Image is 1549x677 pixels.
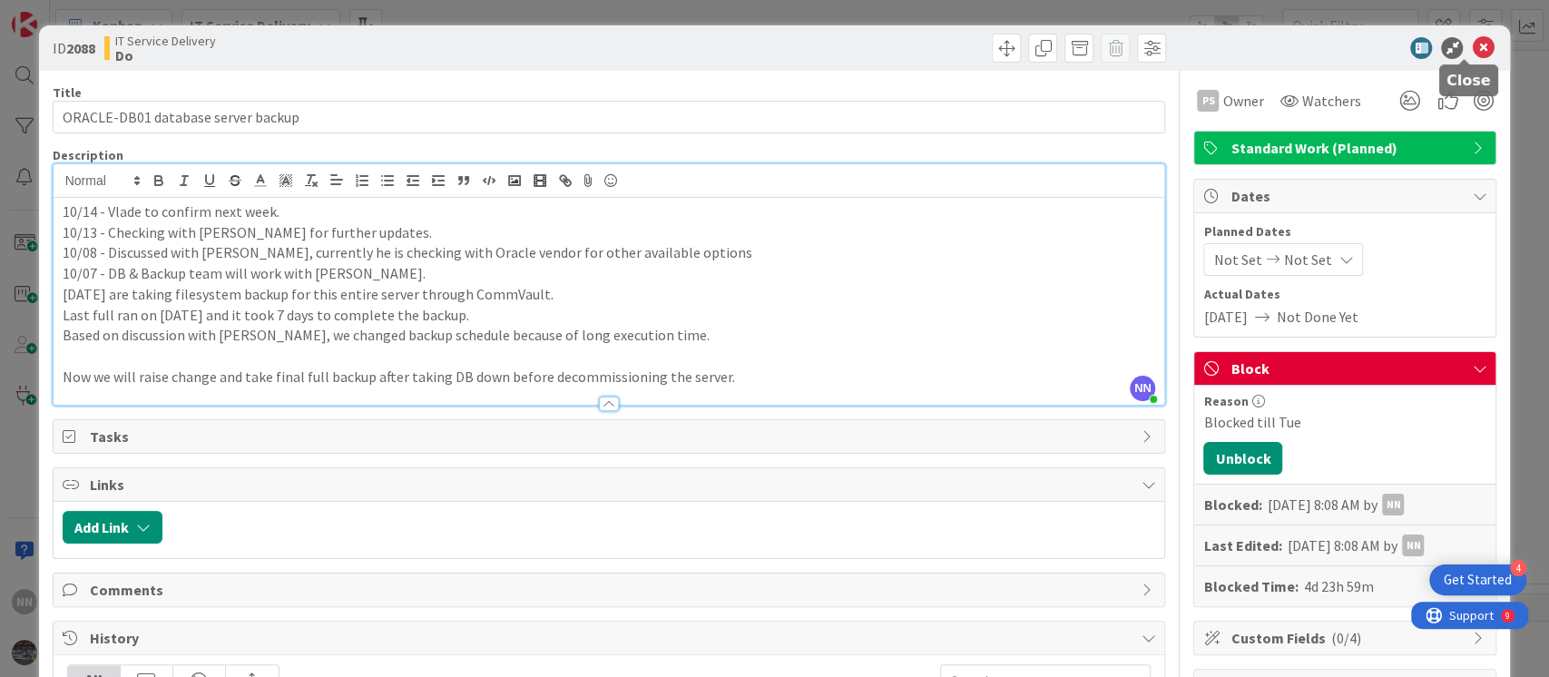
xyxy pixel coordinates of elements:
span: Planned Dates [1203,222,1486,241]
span: Links [90,474,1132,495]
span: [DATE] [1203,306,1247,328]
div: PS [1197,90,1219,112]
div: [DATE] 8:08 AM by [1267,494,1404,515]
div: 4 [1510,560,1526,576]
div: NN [1402,535,1424,556]
p: 10/08 - Discussed with [PERSON_NAME], currently he is checking with Oracle vendor for other avail... [63,242,1156,263]
span: Not Done Yet [1276,306,1358,328]
span: Watchers [1301,90,1360,112]
div: Blocked till Tue [1203,411,1486,433]
b: 2088 [66,39,95,57]
button: Unblock [1203,442,1282,475]
button: Add Link [63,511,162,544]
div: Get Started [1444,571,1512,589]
p: 10/13 - Checking with [PERSON_NAME] for further updates. [63,222,1156,243]
span: Comments [90,579,1132,601]
div: [DATE] 8:08 AM by [1287,535,1424,556]
span: ( 0/4 ) [1330,629,1360,647]
h5: Close [1446,72,1491,89]
p: Now we will raise change and take final full backup after taking DB down before decommissioning t... [63,367,1156,388]
p: 10/07 - DB & Backup team will work with [PERSON_NAME]. [63,263,1156,284]
span: Standard Work (Planned) [1230,137,1463,159]
div: NN [1382,494,1404,515]
span: Reason [1203,395,1248,407]
span: Support [38,3,83,25]
div: 4d 23h 59m [1303,575,1373,597]
span: NN [1130,376,1155,401]
span: Tasks [90,426,1132,447]
span: Actual Dates [1203,285,1486,304]
p: [DATE] are taking filesystem backup for this entire server through CommVault. [63,284,1156,305]
span: History [90,627,1132,649]
b: Blocked Time: [1203,575,1298,597]
span: Description [53,147,123,163]
span: Block [1230,358,1463,379]
span: Not Set [1283,249,1331,270]
p: 10/14 - Vlade to confirm next week. [63,201,1156,222]
span: ID [53,37,95,59]
span: Owner [1222,90,1263,112]
b: Last Edited: [1203,535,1281,556]
div: 9 [94,7,99,22]
b: Blocked: [1203,494,1261,515]
p: Based on discussion with [PERSON_NAME], we changed backup schedule because of long execution time. [63,325,1156,346]
span: IT Service Delivery [115,34,216,48]
b: Do [115,48,216,63]
span: Custom Fields [1230,627,1463,649]
span: Not Set [1213,249,1261,270]
div: Open Get Started checklist, remaining modules: 4 [1429,564,1526,595]
p: Last full ran on [DATE] and it took 7 days to complete the backup. [63,305,1156,326]
label: Title [53,84,82,101]
input: type card name here... [53,101,1166,133]
span: Dates [1230,185,1463,207]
